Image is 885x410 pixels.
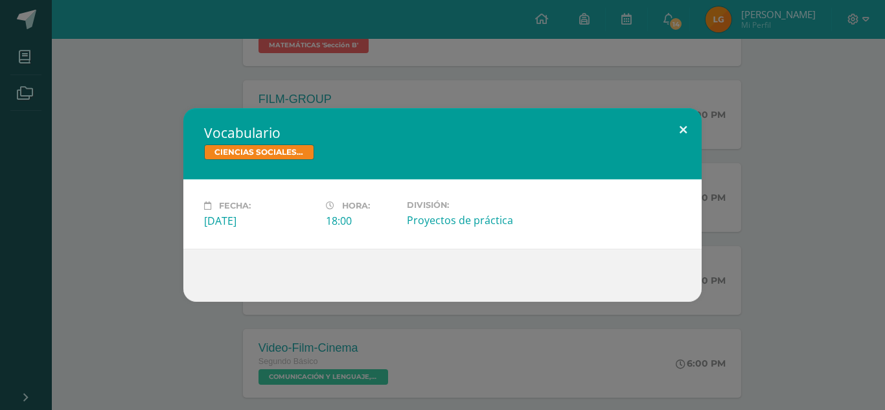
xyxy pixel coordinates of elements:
label: División: [407,200,518,210]
div: Proyectos de práctica [407,213,518,227]
span: Hora: [342,201,370,211]
div: 18:00 [326,214,397,228]
h2: Vocabulario [204,124,681,142]
button: Close (Esc) [665,108,702,152]
div: [DATE] [204,214,316,228]
span: Fecha: [219,201,251,211]
span: CIENCIAS SOCIALES, FORMACIÓN CIUDADANA E INTERCULTURALIDAD [204,144,314,160]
